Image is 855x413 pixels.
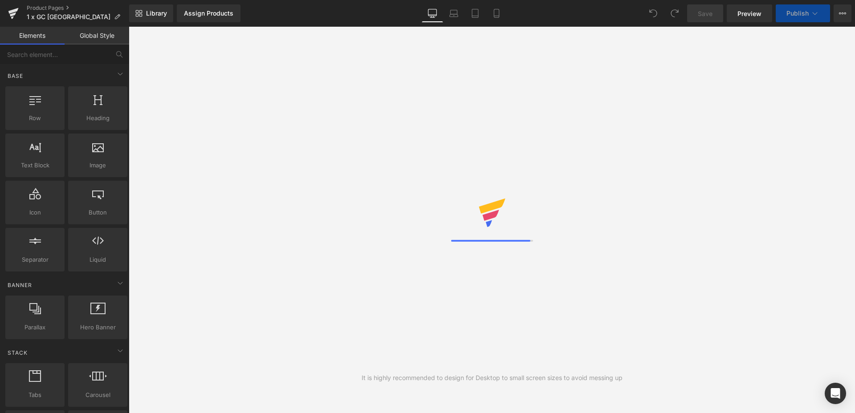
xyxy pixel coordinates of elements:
a: Product Pages [27,4,129,12]
span: Parallax [8,323,62,332]
span: Row [8,113,62,123]
button: More [834,4,851,22]
span: Liquid [71,255,125,264]
span: Text Block [8,161,62,170]
a: Global Style [65,27,129,45]
span: Hero Banner [71,323,125,332]
div: Assign Products [184,10,233,17]
a: Tablet [464,4,486,22]
span: Stack [7,348,28,357]
span: Save [698,9,712,18]
span: Carousel [71,390,125,400]
span: Base [7,72,24,80]
span: Icon [8,208,62,217]
span: Publish [786,10,809,17]
button: Publish [776,4,830,22]
span: Tabs [8,390,62,400]
span: Preview [737,9,761,18]
a: Desktop [422,4,443,22]
span: Image [71,161,125,170]
button: Undo [644,4,662,22]
button: Redo [666,4,684,22]
span: Library [146,9,167,17]
a: New Library [129,4,173,22]
span: Heading [71,113,125,123]
a: Laptop [443,4,464,22]
span: Button [71,208,125,217]
a: Mobile [486,4,507,22]
a: Preview [727,4,772,22]
span: Banner [7,281,33,289]
span: Separator [8,255,62,264]
div: It is highly recommended to design for Desktop to small screen sizes to avoid messing up [362,373,623,383]
div: Open Intercom Messenger [825,383,846,404]
span: 1 x GC [GEOGRAPHIC_DATA] [27,13,110,20]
